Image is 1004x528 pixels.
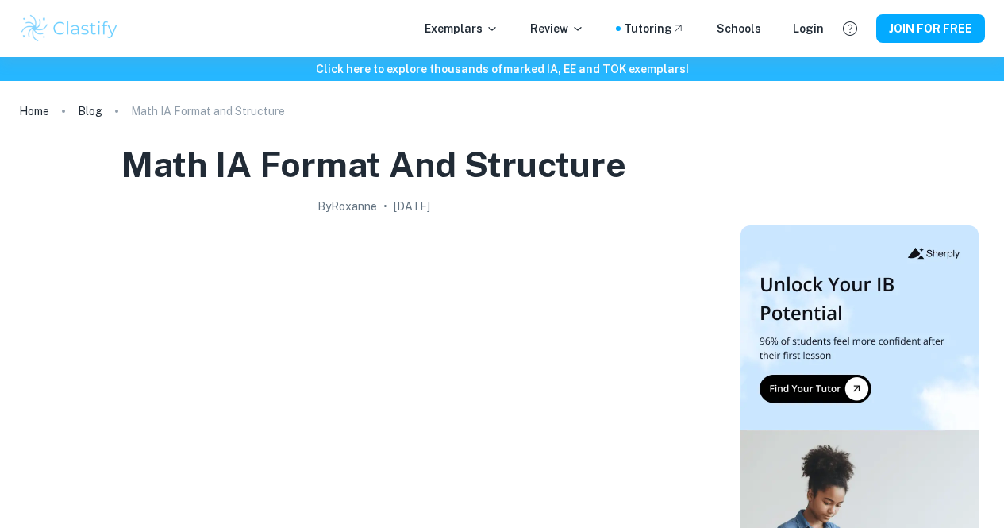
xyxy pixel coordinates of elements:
h6: Click here to explore thousands of marked IA, EE and TOK exemplars ! [3,60,1001,78]
p: • [383,198,387,215]
h1: Math IA Format and Structure [121,141,626,188]
h2: By Roxanne [317,198,377,215]
a: Login [793,20,824,37]
a: Tutoring [624,20,685,37]
p: Math IA Format and Structure [131,102,285,120]
p: Exemplars [425,20,498,37]
a: Home [19,100,49,122]
a: Blog [78,100,102,122]
a: Schools [717,20,761,37]
h2: [DATE] [394,198,430,215]
button: Help and Feedback [837,15,864,42]
p: Review [530,20,584,37]
button: JOIN FOR FREE [876,14,985,43]
img: Clastify logo [19,13,120,44]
